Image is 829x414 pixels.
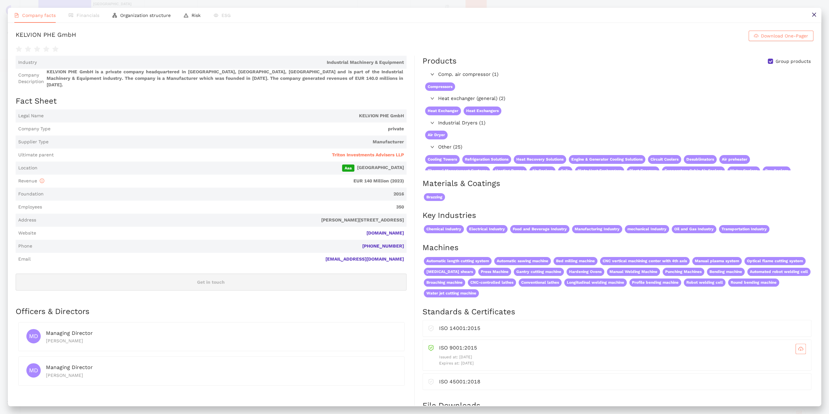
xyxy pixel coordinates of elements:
span: Manufacturer [51,139,404,145]
span: Company facts [22,13,56,18]
span: Industrial Machinery & Equipment [39,59,404,66]
span: Aaa [342,164,354,172]
span: Heat exchanger (general) (2) [438,95,810,103]
span: Oil and Gas Industry [672,225,716,233]
span: Ultimate parent [18,152,54,158]
span: Financials [77,13,99,18]
button: close [807,8,821,22]
span: Chemical Industry [424,225,464,233]
span: Water jet cutting machine [424,289,479,297]
span: Hardening Ovens [566,268,604,276]
span: Engine & Generator Cooling Solutions [569,155,645,164]
div: Products [422,56,457,67]
span: Phone [18,243,32,250]
span: info-circle [40,178,44,183]
span: eye [214,13,218,18]
span: Company Description [18,72,44,85]
span: safety-certificate [428,344,434,351]
span: Employees [18,204,42,210]
span: Automatic sawing machine [494,257,551,265]
span: Round bending machine [728,278,779,287]
span: Email [18,256,31,263]
span: Evaporators Cubic Air Coolers [662,166,725,175]
button: cloud-download [795,344,806,354]
span: Managing Director [46,330,93,336]
span: Gantry cutting machine [514,268,564,276]
span: cloud-download [754,34,758,39]
span: ESG [222,13,231,18]
p: Expires at: [DATE] [439,360,806,366]
span: Refrigeration Solutions [462,155,511,164]
span: star [52,46,59,52]
span: star [25,46,31,52]
span: Foundation [18,191,44,197]
span: Other (25) [438,143,810,151]
div: KELVION PHE GmbH [16,31,76,41]
span: MD [29,329,38,343]
span: Profile bending machine [629,278,681,287]
h2: Fact Sheet [16,96,407,107]
span: Comp. air compressor (1) [438,71,810,79]
span: right [430,72,434,76]
span: MD [29,363,38,378]
span: Automatic length cutting system [424,257,492,265]
p: Issued at: [DATE] [439,354,806,360]
span: Heat Exchangers [464,107,501,115]
span: Heat Recovery Solutions [514,155,566,164]
span: Bed milling machine [553,257,597,265]
div: [PERSON_NAME] [46,372,396,379]
span: Air Coolers [529,166,555,175]
span: Website [18,230,36,236]
span: Transportation Industry [719,225,769,233]
span: Legal Name [18,113,44,119]
h2: Officers & Directors [16,306,407,317]
span: Broaching machine [424,278,465,287]
span: Water Coolers [727,166,760,175]
span: CNC vertical machining center with 4th axis [600,257,690,265]
div: Comp. air compressor (1) [422,69,813,80]
span: Supplier Type [18,139,49,145]
span: safety-certificate [428,378,434,385]
span: close [811,12,817,17]
span: 2016 [46,191,404,197]
button: cloud-downloadDownload One-Pager [749,31,813,41]
span: Coils [558,166,572,175]
span: cloud-download [796,346,806,351]
span: Optical flame cutting system [744,257,806,265]
span: safety-certificate [428,324,434,331]
span: Industrial Dryers (1) [438,119,810,127]
span: Circuit Coolers [648,155,681,164]
span: Food and Beverage Industry [510,225,569,233]
span: apartment [112,13,117,18]
span: Revenue [18,178,44,183]
span: Desublimators [684,155,717,164]
span: Brazzing [424,193,445,201]
span: Download One-Pager [761,32,808,39]
span: Heat Exchanger [425,107,461,115]
span: KELVION PHE GmbH [46,113,404,119]
span: Manual plasma system [692,257,742,265]
div: ISO 45001:2018 [439,378,806,386]
span: Thermal Management Systems [425,166,490,175]
div: ISO 9001:2015 [439,344,806,354]
div: Other (25) [422,142,813,152]
span: star [16,46,22,52]
span: Manufacturing Industry [572,225,622,233]
h2: File Downloads [422,400,813,411]
span: Blast Freezers [627,166,659,175]
span: Air preheater [719,155,750,164]
div: Industrial Dryers (1) [422,118,813,128]
span: Air Dryer [425,131,448,139]
h2: Standards & Certificates [422,307,813,318]
span: KELVION PHE GmbH is a private company headquartered in [GEOGRAPHIC_DATA], [GEOGRAPHIC_DATA], [GEO... [47,69,404,88]
span: Plate Heat Exchangers [575,166,624,175]
span: fund-view [69,13,73,18]
span: Triton Investments Advisers LLP [332,152,404,158]
span: right [430,145,434,149]
span: Compressors [425,82,455,91]
span: Address [18,217,36,223]
span: Risk [192,13,201,18]
h2: Materials & Coatings [422,178,813,189]
span: Longitudinal welding machine [564,278,627,287]
span: Heating Pumps [493,166,527,175]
